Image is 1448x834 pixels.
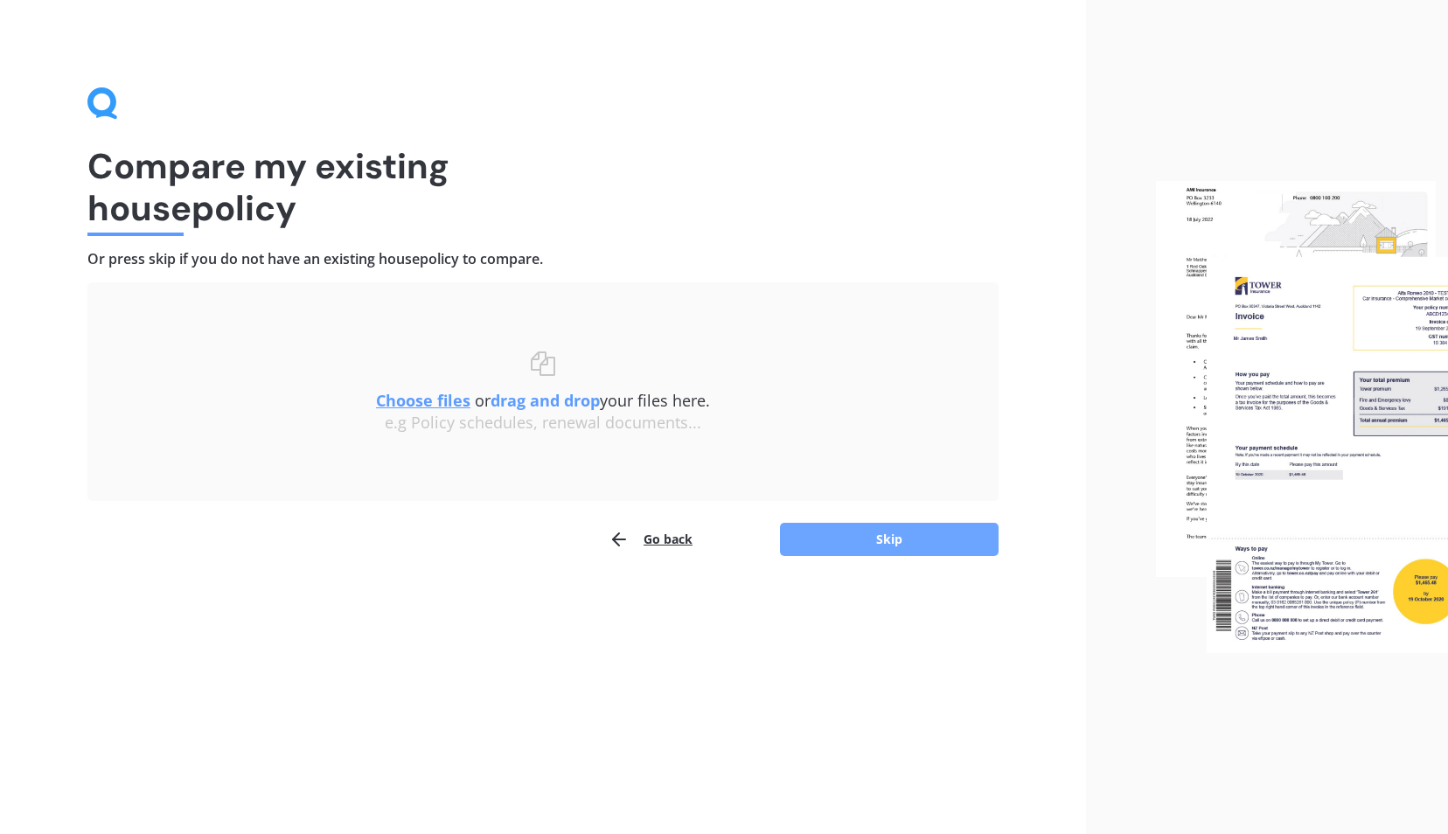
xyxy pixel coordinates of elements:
[122,414,964,433] div: e.g Policy schedules, renewal documents...
[376,390,710,411] span: or your files here.
[609,522,693,557] button: Go back
[1156,181,1448,652] img: files.webp
[87,250,999,268] h4: Or press skip if you do not have an existing house policy to compare.
[780,523,999,556] button: Skip
[87,145,999,229] h1: Compare my existing house policy
[491,390,600,411] b: drag and drop
[376,390,470,411] u: Choose files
